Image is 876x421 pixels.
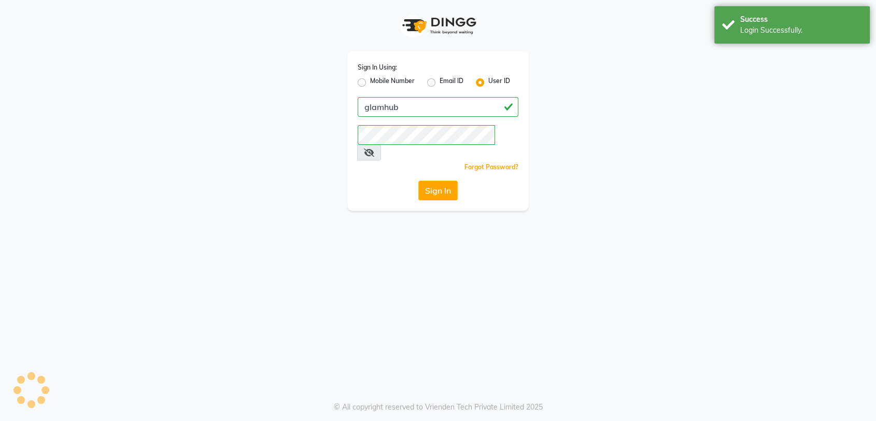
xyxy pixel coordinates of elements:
div: Login Successfully. [740,25,862,36]
a: Forgot Password? [464,163,518,171]
label: Sign In Using: [358,63,397,72]
input: Username [358,125,495,145]
img: logo1.svg [397,10,479,41]
label: User ID [488,76,510,89]
button: Sign In [418,181,458,200]
div: Success [740,14,862,25]
label: Mobile Number [370,76,415,89]
label: Email ID [440,76,463,89]
input: Username [358,97,518,117]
